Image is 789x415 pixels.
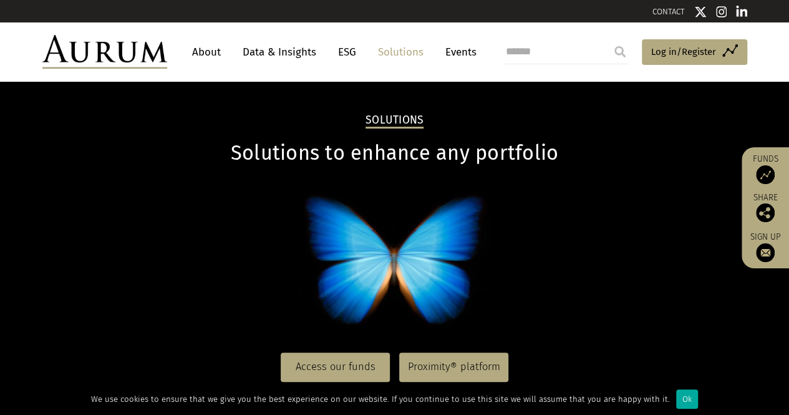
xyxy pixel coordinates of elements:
[716,6,727,18] img: Instagram icon
[372,41,430,64] a: Solutions
[756,165,775,184] img: Access Funds
[694,6,707,18] img: Twitter icon
[756,203,775,222] img: Share this post
[652,7,685,16] a: CONTACT
[439,41,477,64] a: Events
[736,6,747,18] img: Linkedin icon
[365,114,424,129] h2: Solutions
[642,39,747,66] a: Log in/Register
[748,193,783,222] div: Share
[332,41,362,64] a: ESG
[281,353,390,381] a: Access our funds
[42,141,747,165] h1: Solutions to enhance any portfolio
[399,353,508,381] a: Proximity® platform
[756,243,775,262] img: Sign up to our newsletter
[236,41,322,64] a: Data & Insights
[186,41,227,64] a: About
[607,39,632,64] input: Submit
[651,44,716,59] span: Log in/Register
[42,35,167,69] img: Aurum
[748,154,783,184] a: Funds
[676,389,698,409] div: Ok
[748,232,783,262] a: Sign up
